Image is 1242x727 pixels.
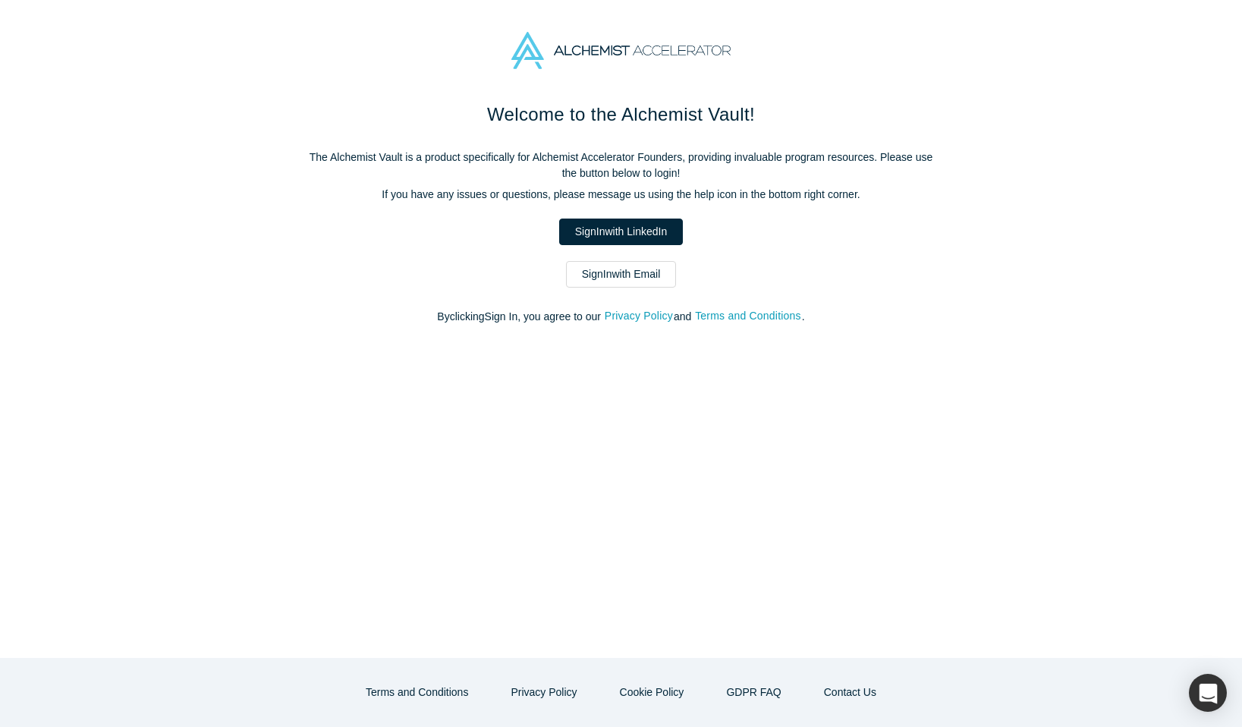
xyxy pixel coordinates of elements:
button: Privacy Policy [495,679,593,706]
p: The Alchemist Vault is a product specifically for Alchemist Accelerator Founders, providing inval... [303,149,940,181]
p: If you have any issues or questions, please message us using the help icon in the bottom right co... [303,187,940,203]
button: Terms and Conditions [694,307,802,325]
img: Alchemist Accelerator Logo [511,32,730,69]
button: Contact Us [808,679,892,706]
button: Privacy Policy [604,307,674,325]
button: Cookie Policy [604,679,700,706]
a: SignInwith Email [566,261,677,288]
p: By clicking Sign In , you agree to our and . [303,309,940,325]
a: SignInwith LinkedIn [559,219,683,245]
a: GDPR FAQ [710,679,797,706]
h1: Welcome to the Alchemist Vault! [303,101,940,128]
button: Terms and Conditions [350,679,484,706]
